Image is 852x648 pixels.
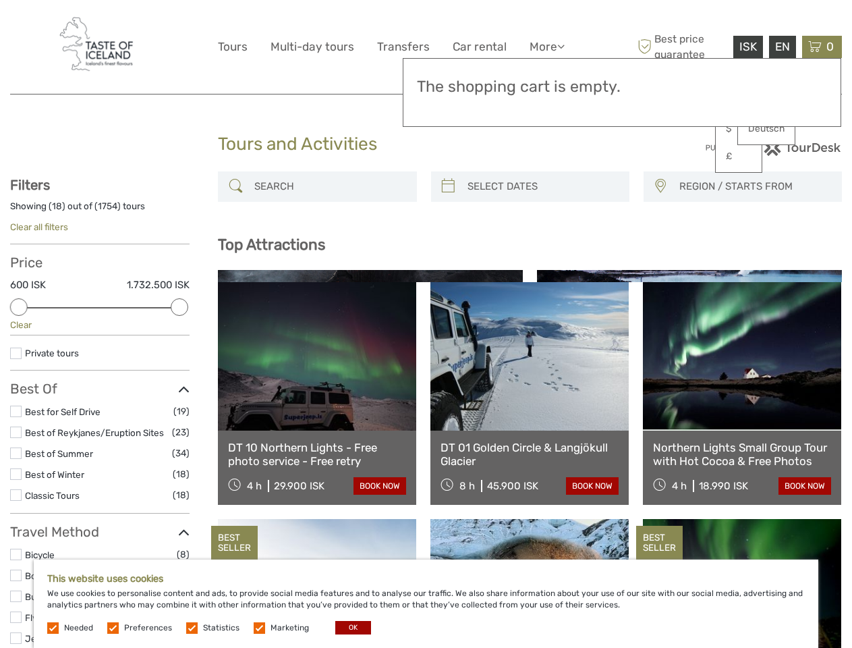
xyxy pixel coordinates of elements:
[453,37,507,57] a: Car rental
[64,622,93,634] label: Needed
[19,24,152,34] p: We're away right now. Please check back later!
[547,280,832,375] a: Lagoons, Nature Baths and Spas
[10,254,190,271] h3: Price
[25,549,55,560] a: Bicycle
[25,612,50,623] a: Flying
[203,622,239,634] label: Statistics
[25,448,93,459] a: Best of Summer
[716,144,762,169] a: £
[211,526,258,560] div: BEST SELLER
[353,477,406,495] a: book now
[778,477,831,495] a: book now
[249,175,409,198] input: SEARCH
[547,280,832,302] div: Lagoons, Nature Baths and Spas
[218,134,634,155] h1: Tours and Activities
[25,633,72,644] a: Jeep / 4x4
[228,280,513,302] div: Lava and Volcanoes
[10,381,190,397] h3: Best Of
[57,10,143,84] img: 3417-b46641ed-c0e6-4d72-aa34-5d91fce8ed54_logo_big.png
[417,78,827,97] h3: The shopping cart is empty.
[218,236,325,254] b: Top Attractions
[739,40,757,53] span: ISK
[173,487,190,503] span: (18)
[462,175,623,198] input: SELECT DATES
[127,278,190,292] label: 1.732.500 ISK
[10,177,50,193] strong: Filters
[10,221,68,232] a: Clear all filters
[634,32,730,61] span: Best price guarantee
[705,139,842,156] img: PurchaseViaTourDesk.png
[124,622,172,634] label: Preferences
[25,469,84,480] a: Best of Winter
[247,480,262,492] span: 4 h
[769,36,796,58] div: EN
[52,200,62,213] label: 18
[441,441,619,468] a: DT 01 Golden Circle & Langjökull Glacier
[47,573,805,585] h5: This website uses cookies
[672,480,687,492] span: 4 h
[716,117,762,141] a: $
[172,446,190,461] span: (34)
[824,40,836,53] span: 0
[699,480,748,492] div: 18.990 ISK
[10,278,46,292] label: 600 ISK
[25,591,41,602] a: Bus
[335,621,371,634] button: OK
[459,480,475,492] span: 8 h
[274,480,324,492] div: 29.900 ISK
[10,200,190,221] div: Showing ( ) out of ( ) tours
[173,404,190,419] span: (19)
[34,560,818,648] div: We use cookies to personalise content and ads, to provide social media features and to analyse ou...
[738,117,795,141] a: Deutsch
[673,175,835,198] button: REGION / STARTS FROM
[98,200,117,213] label: 1754
[177,547,190,562] span: (8)
[173,466,190,482] span: (18)
[25,427,164,438] a: Best of Reykjanes/Eruption Sites
[487,480,538,492] div: 45.900 ISK
[155,21,171,37] button: Open LiveChat chat widget
[10,319,190,331] div: Clear
[653,441,831,468] a: Northern Lights Small Group Tour with Hot Cocoa & Free Photos
[228,280,513,375] a: Lava and Volcanoes
[218,37,248,57] a: Tours
[271,622,309,634] label: Marketing
[25,570,45,581] a: Boat
[566,477,619,495] a: book now
[25,406,101,417] a: Best for Self Drive
[10,524,190,540] h3: Travel Method
[25,348,79,358] a: Private tours
[530,37,565,57] a: More
[636,526,683,560] div: BEST SELLER
[377,37,430,57] a: Transfers
[25,490,80,501] a: Classic Tours
[271,37,354,57] a: Multi-day tours
[228,441,406,468] a: DT 10 Northern Lights - Free photo service - Free retry
[172,425,190,440] span: (23)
